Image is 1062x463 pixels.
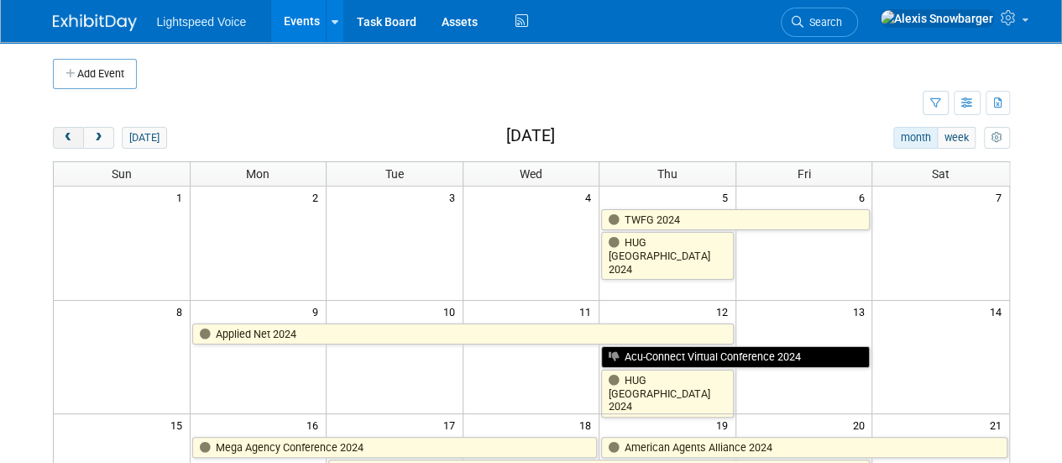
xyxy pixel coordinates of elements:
[53,14,137,31] img: ExhibitDay
[988,414,1009,435] span: 21
[994,187,1009,208] span: 7
[112,167,132,181] span: Sun
[447,187,463,208] span: 3
[991,133,1002,144] i: Personalize Calendar
[311,187,326,208] span: 2
[601,232,734,280] a: HUG [GEOGRAPHIC_DATA] 2024
[192,437,598,459] a: Mega Agency Conference 2024
[578,414,599,435] span: 18
[583,187,599,208] span: 4
[169,414,190,435] span: 15
[893,127,938,149] button: month
[601,346,870,368] a: Acu-Connect Virtual Conference 2024
[720,187,735,208] span: 5
[578,301,599,322] span: 11
[937,127,976,149] button: week
[246,167,269,181] span: Mon
[53,59,137,89] button: Add Event
[520,167,542,181] span: Wed
[442,414,463,435] span: 17
[83,127,114,149] button: next
[880,9,994,28] img: Alexis Snowbarger
[311,301,326,322] span: 9
[305,414,326,435] span: 16
[714,301,735,322] span: 12
[122,127,166,149] button: [DATE]
[175,301,190,322] span: 8
[988,301,1009,322] span: 14
[856,187,871,208] span: 6
[505,127,554,145] h2: [DATE]
[714,414,735,435] span: 19
[601,437,1007,459] a: American Agents Alliance 2024
[442,301,463,322] span: 10
[932,167,950,181] span: Sat
[803,16,842,29] span: Search
[850,301,871,322] span: 13
[157,15,247,29] span: Lightspeed Voice
[798,167,811,181] span: Fri
[601,370,734,418] a: HUG [GEOGRAPHIC_DATA] 2024
[385,167,404,181] span: Tue
[175,187,190,208] span: 1
[850,414,871,435] span: 20
[984,127,1009,149] button: myCustomButton
[192,324,734,345] a: Applied Net 2024
[657,167,677,181] span: Thu
[53,127,84,149] button: prev
[781,8,858,37] a: Search
[601,209,870,231] a: TWFG 2024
